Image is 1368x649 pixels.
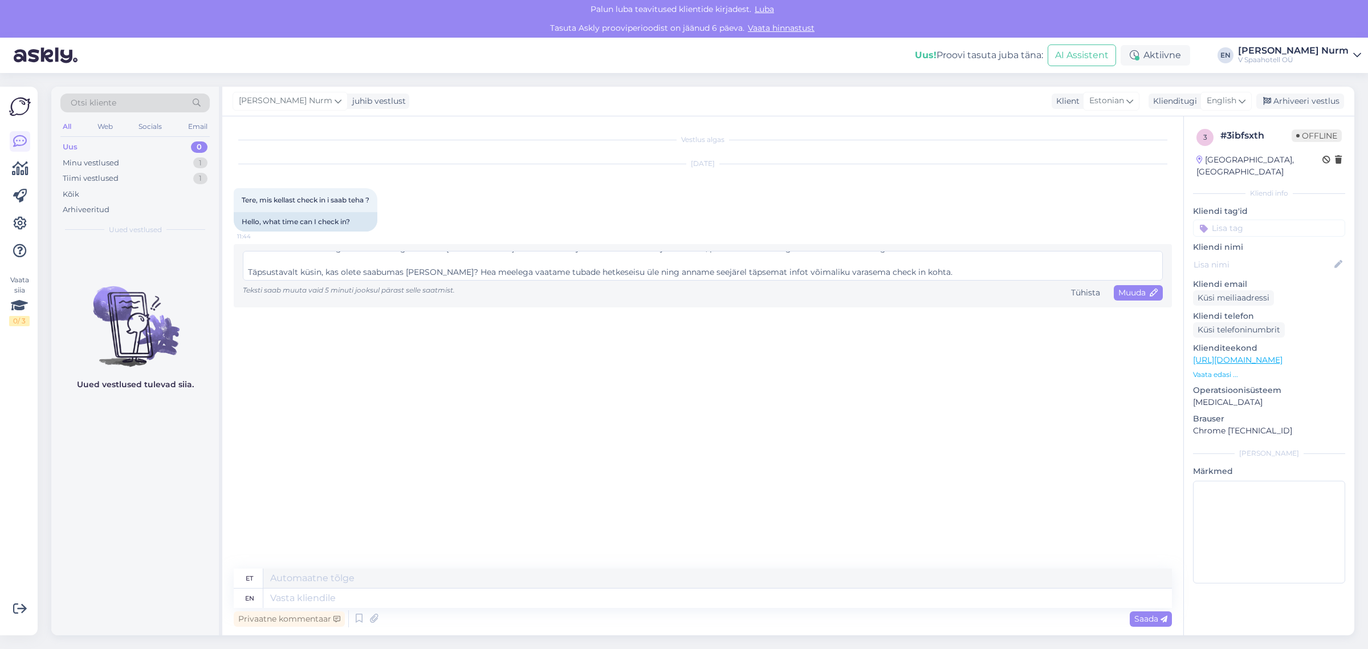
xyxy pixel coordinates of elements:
p: Klienditeekond [1193,342,1345,354]
div: [PERSON_NAME] [1193,448,1345,459]
div: et [246,569,253,588]
div: EN [1218,47,1233,63]
span: Tere, mis kellast check in i saab teha ? [242,196,369,204]
div: Socials [136,119,164,134]
p: Vaata edasi ... [1193,370,1345,380]
div: 1 [193,157,207,169]
span: Estonian [1089,95,1124,107]
p: Chrome [TECHNICAL_ID] [1193,425,1345,437]
span: Uued vestlused [109,225,162,235]
a: Vaata hinnastust [744,23,818,33]
div: Küsi meiliaadressi [1193,290,1274,306]
div: en [245,589,254,608]
div: Minu vestlused [63,157,119,169]
div: 0 / 3 [9,316,30,326]
a: [PERSON_NAME] NurmV Spaahotell OÜ [1238,46,1361,64]
p: Märkmed [1193,465,1345,477]
p: Operatsioonisüsteem [1193,384,1345,396]
div: Kliendi info [1193,188,1345,198]
div: Tiimi vestlused [63,173,119,184]
div: Hello, what time can I check in? [234,212,377,232]
div: 0 [191,141,207,153]
b: Uus! [915,50,937,60]
div: Küsi telefoninumbrit [1193,322,1285,338]
div: [DATE] [234,159,1172,169]
span: Luba [751,4,777,14]
div: Vaata siia [9,275,30,326]
div: V Spaahotell OÜ [1238,55,1349,64]
textarea: Tere! Hotelli ametlik sisseregistreerimise aeg on alates [PERSON_NAME] 16:00. Kui tuba juhtub ole... [243,251,1163,281]
div: juhib vestlust [348,95,406,107]
span: Muuda [1118,287,1158,298]
div: Web [95,119,115,134]
p: Uued vestlused tulevad siia. [77,379,194,391]
img: No chats [51,266,219,368]
img: Askly Logo [9,96,31,117]
span: [PERSON_NAME] Nurm [239,95,332,107]
a: [URL][DOMAIN_NAME] [1193,355,1282,365]
div: [GEOGRAPHIC_DATA], [GEOGRAPHIC_DATA] [1196,154,1322,178]
span: 11:44 [237,232,280,241]
span: 3 [1203,133,1207,141]
p: Kliendi telefon [1193,310,1345,322]
p: Kliendi nimi [1193,241,1345,253]
input: Lisa nimi [1194,258,1332,271]
div: Email [186,119,210,134]
div: Aktiivne [1121,45,1190,66]
div: # 3ibfsxth [1220,129,1292,143]
div: Tühista [1066,285,1105,301]
span: Otsi kliente [71,97,116,109]
div: [PERSON_NAME] Nurm [1238,46,1349,55]
p: Kliendi tag'id [1193,205,1345,217]
div: Arhiveeri vestlus [1256,94,1344,109]
p: Kliendi email [1193,278,1345,290]
p: [MEDICAL_DATA] [1193,396,1345,408]
div: Proovi tasuta juba täna: [915,48,1043,62]
span: Offline [1292,129,1342,142]
button: AI Assistent [1048,44,1116,66]
div: Klienditugi [1149,95,1197,107]
div: 1 [193,173,207,184]
div: All [60,119,74,134]
span: Saada [1134,614,1167,624]
div: Privaatne kommentaar [234,611,345,627]
span: Teksti saab muuta vaid 5 minuti jooksul pärast selle saatmist. [243,286,455,294]
div: Klient [1052,95,1080,107]
div: Arhiveeritud [63,204,109,216]
input: Lisa tag [1193,220,1345,237]
div: Kõik [63,189,79,200]
div: Uus [63,141,78,153]
span: English [1207,95,1236,107]
div: Vestlus algas [234,135,1172,145]
p: Brauser [1193,413,1345,425]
